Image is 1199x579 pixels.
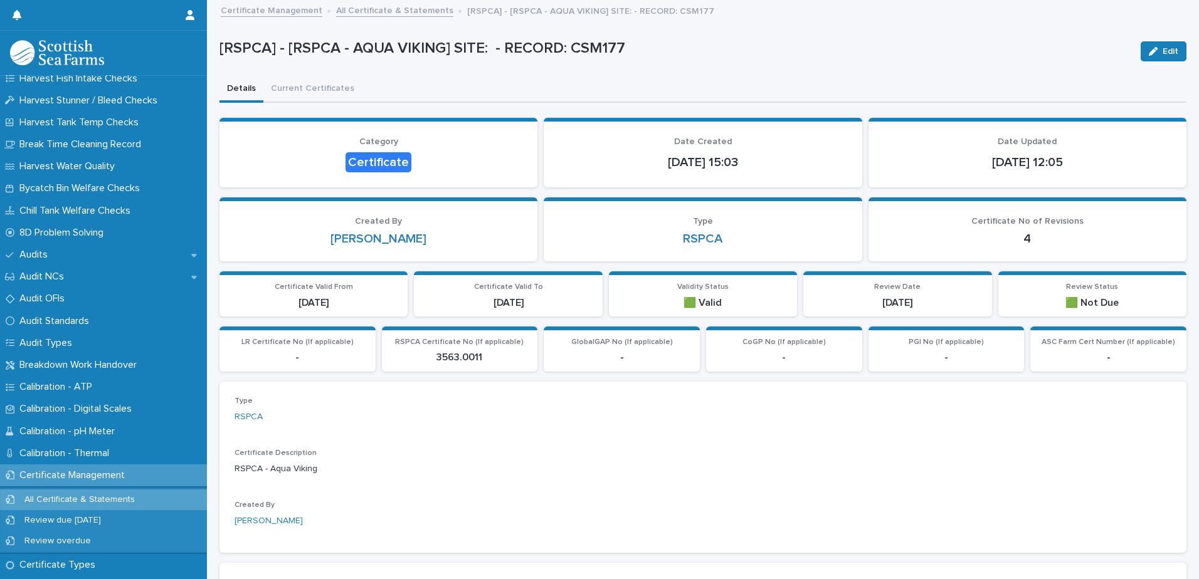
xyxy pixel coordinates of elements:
[14,515,111,526] p: Review due [DATE]
[616,297,790,309] p: 🟩 Valid
[14,494,145,505] p: All Certificate & Statements
[359,137,398,146] span: Category
[221,3,322,17] a: Certificate Management
[14,205,140,217] p: Chill Tank Welfare Checks
[874,283,921,291] span: Review Date
[1163,47,1178,56] span: Edit
[14,138,151,150] p: Break Time Cleaning Record
[14,95,167,107] p: Harvest Stunner / Bleed Checks
[571,338,673,346] span: GlobalGAP No (If applicable)
[235,449,317,457] span: Certificate Description
[674,137,732,146] span: Date Created
[1006,297,1179,309] p: 🟩 Not Due
[884,155,1171,170] p: [DATE] 12:05
[14,536,101,546] p: Review overdue
[10,40,104,65] img: mMrefqRFQpe26GRNOUkG
[389,352,531,363] p: 3563.0011
[884,231,1171,246] p: 4
[336,3,453,17] a: All Certificate & Statements
[263,76,362,103] button: Current Certificates
[14,117,149,128] p: Harvest Tank Temp Checks
[235,462,1171,476] p: RSPCA - Aqua Viking
[742,338,826,346] span: CoGP No (If applicable)
[693,217,713,226] span: Type
[14,337,82,349] p: Audit Types
[241,338,354,346] span: LR Certificate No (If applicable)
[14,160,125,172] p: Harvest Water Quality
[14,359,147,371] p: Breakdown Work Handover
[683,231,722,246] a: RSPCA
[551,352,692,363] p: -
[14,73,147,85] p: Harvest Fish Intake Checks
[275,283,353,291] span: Certificate Valid From
[395,338,524,346] span: RSPCA Certificate No (If applicable)
[467,3,714,17] p: [RSPCA] - [RSPCA - AQUA VIKING] SITE: - RECORD: CSM177
[330,231,426,246] a: [PERSON_NAME]
[1042,338,1175,346] span: ASC Farm Cert Number (If applicable)
[14,182,150,194] p: Bycatch Bin Welfare Checks
[14,249,58,261] p: Audits
[14,271,74,283] p: Audit NCs
[14,425,125,437] p: Calibration - pH Meter
[677,283,729,291] span: Validity Status
[14,447,119,459] p: Calibration - Thermal
[811,297,984,309] p: [DATE]
[235,501,275,509] span: Created By
[1066,283,1118,291] span: Review Status
[714,352,855,363] p: -
[474,283,543,291] span: Certificate Valid To
[909,338,984,346] span: PGI No (If applicable)
[14,381,102,393] p: Calibration - ATP
[14,469,135,481] p: Certificate Management
[971,217,1084,226] span: Certificate No of Revisions
[227,352,368,363] p: -
[14,559,105,571] p: Certificate Types
[559,155,847,170] p: [DATE] 15:03
[227,297,400,309] p: [DATE]
[1038,352,1179,363] p: -
[235,410,263,424] a: RSPCA
[235,397,253,405] span: Type
[219,76,263,103] button: Details
[421,297,594,309] p: [DATE]
[1141,41,1186,61] button: Edit
[355,217,402,226] span: Created By
[14,315,99,327] p: Audit Standards
[998,137,1057,146] span: Date Updated
[346,152,411,172] div: Certificate
[235,514,303,528] a: [PERSON_NAME]
[876,352,1017,363] p: -
[14,293,75,305] p: Audit OFIs
[14,403,142,415] p: Calibration - Digital Scales
[14,227,114,239] p: 8D Problem Solving
[219,39,1131,58] p: [RSPCA] - [RSPCA - AQUA VIKING] SITE: - RECORD: CSM177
